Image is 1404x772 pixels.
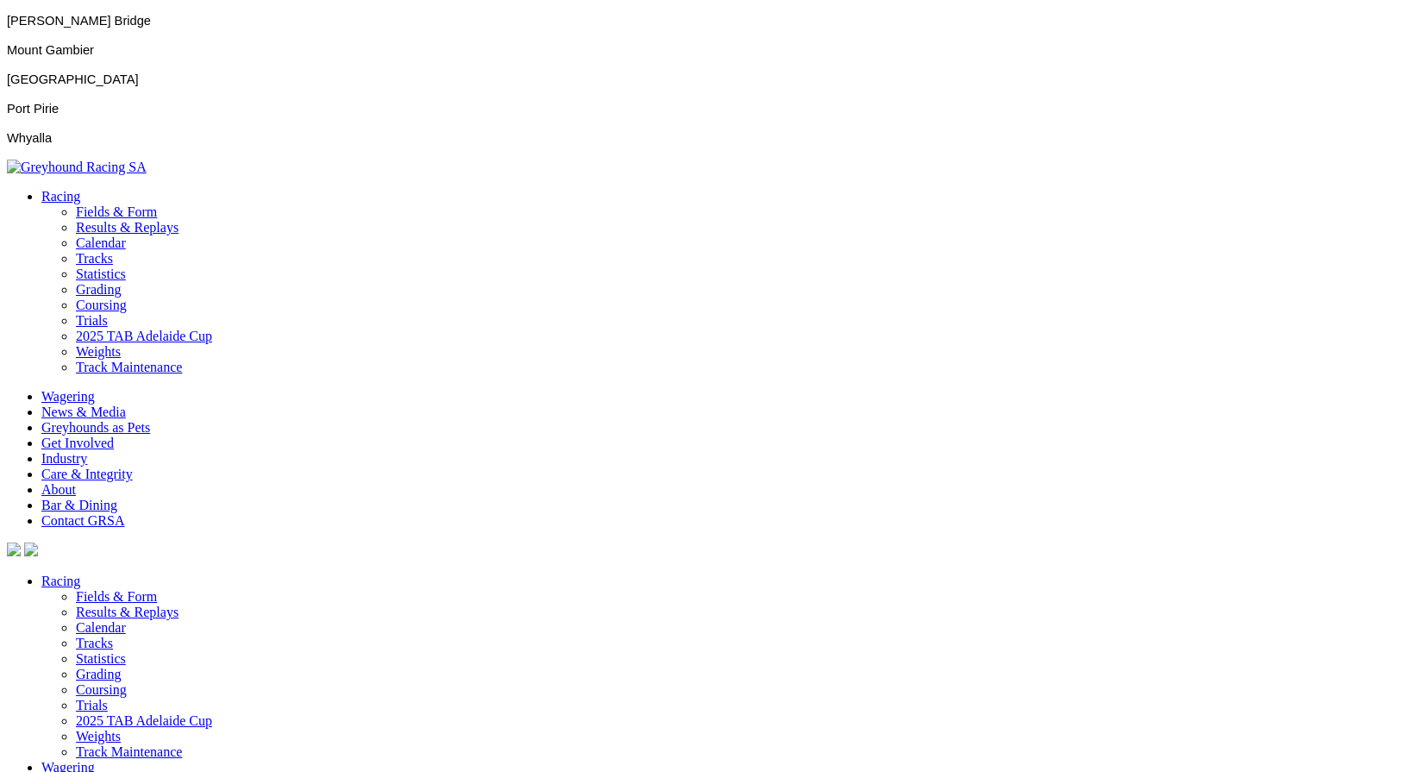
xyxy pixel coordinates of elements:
a: About [41,482,76,497]
a: Bar & Dining [41,498,117,512]
a: Trials [76,698,108,712]
a: Coursing [76,682,127,697]
a: Results & Replays [76,220,179,235]
a: Calendar [76,235,126,250]
a: Get Involved [41,436,114,450]
a: 2025 TAB Adelaide Cup [76,329,212,343]
a: Grading [76,282,121,297]
a: Trials [76,313,108,328]
a: Weights [76,344,121,359]
a: Tracks [76,251,113,266]
a: Care & Integrity [41,467,133,481]
span: [GEOGRAPHIC_DATA] [7,72,139,86]
a: Track Maintenance [76,744,182,759]
img: Greyhound Racing SA [7,160,147,175]
a: Calendar [76,620,126,635]
a: Racing [41,189,80,204]
a: Statistics [76,267,126,281]
a: Coursing [76,298,127,312]
span: Mount Gambier [7,43,94,57]
img: facebook.svg [7,543,21,556]
a: Industry [41,451,87,466]
a: Wagering [41,389,95,404]
a: News & Media [41,405,126,419]
a: Greyhounds as Pets [41,420,150,435]
a: Fields & Form [76,204,157,219]
a: Fields & Form [76,589,157,604]
a: Statistics [76,651,126,666]
a: 2025 TAB Adelaide Cup [76,713,212,728]
a: Track Maintenance [76,360,182,374]
span: Whyalla [7,131,52,145]
a: Results & Replays [76,605,179,619]
span: Port Pirie [7,102,59,116]
a: Contact GRSA [41,513,124,528]
img: twitter.svg [24,543,38,556]
a: Tracks [76,636,113,650]
a: Racing [41,574,80,588]
span: [PERSON_NAME] Bridge [7,14,151,28]
a: Grading [76,667,121,681]
a: Weights [76,729,121,744]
